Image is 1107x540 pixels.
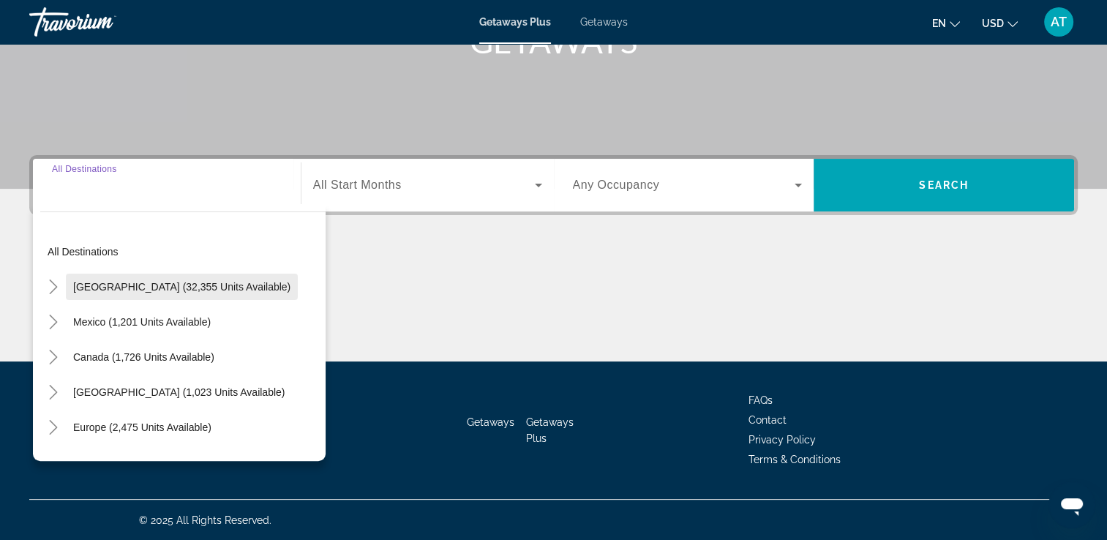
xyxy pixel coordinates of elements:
[982,18,1004,29] span: USD
[40,239,326,265] button: All destinations
[40,450,66,476] button: Toggle Australia (200 units available)
[467,416,514,428] a: Getaways
[40,380,66,405] button: Toggle Caribbean & Atlantic Islands (1,023 units available)
[40,274,66,300] button: Toggle United States (32,355 units available)
[748,394,773,406] a: FAQs
[748,454,841,465] a: Terms & Conditions
[313,179,402,191] span: All Start Months
[66,309,218,335] button: Mexico (1,201 units available)
[66,274,298,300] button: [GEOGRAPHIC_DATA] (32,355 units available)
[139,514,271,526] span: © 2025 All Rights Reserved.
[73,421,211,433] span: Europe (2,475 units available)
[982,12,1018,34] button: Change currency
[40,345,66,370] button: Toggle Canada (1,726 units available)
[73,281,290,293] span: [GEOGRAPHIC_DATA] (32,355 units available)
[1040,7,1078,37] button: User Menu
[814,159,1074,211] button: Search
[932,12,960,34] button: Change language
[40,310,66,335] button: Toggle Mexico (1,201 units available)
[526,416,574,444] a: Getaways Plus
[73,386,285,398] span: [GEOGRAPHIC_DATA] (1,023 units available)
[52,164,117,173] span: All Destinations
[66,414,219,440] button: Europe (2,475 units available)
[73,316,211,328] span: Mexico (1,201 units available)
[932,18,946,29] span: en
[73,351,214,363] span: Canada (1,726 units available)
[580,16,628,28] a: Getaways
[66,379,292,405] button: [GEOGRAPHIC_DATA] (1,023 units available)
[748,434,816,446] a: Privacy Policy
[66,344,222,370] button: Canada (1,726 units available)
[573,179,660,191] span: Any Occupancy
[919,179,969,191] span: Search
[748,414,787,426] a: Contact
[48,246,119,258] span: All destinations
[29,3,176,41] a: Travorium
[40,415,66,440] button: Toggle Europe (2,475 units available)
[479,16,551,28] a: Getaways Plus
[66,449,284,476] button: [GEOGRAPHIC_DATA] (200 units available)
[33,159,1074,211] div: Search widget
[1048,481,1095,528] iframe: Button to launch messaging window
[1051,15,1067,29] span: AT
